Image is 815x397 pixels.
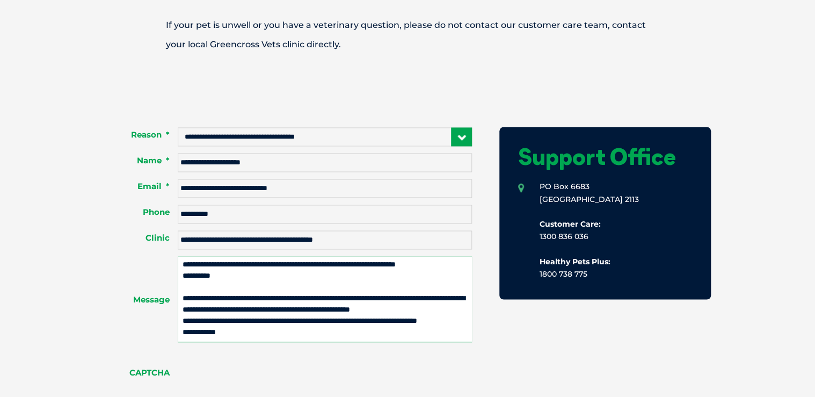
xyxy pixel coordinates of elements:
[104,294,178,305] label: Message
[104,129,178,140] label: Reason
[518,146,692,168] h1: Support Office
[518,181,692,280] li: PO Box 6683 [GEOGRAPHIC_DATA] 2113 1300 836 036 1800 738 775
[128,16,687,54] p: If your pet is unwell or you have a veterinary question, please do not contact our customer care ...
[540,257,610,266] b: Healthy Pets Plus:
[104,155,178,166] label: Name
[540,219,601,229] b: Customer Care:
[104,181,178,192] label: Email
[104,207,178,218] label: Phone
[104,233,178,243] label: Clinic
[178,353,341,395] iframe: reCAPTCHA
[104,367,178,378] label: CAPTCHA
